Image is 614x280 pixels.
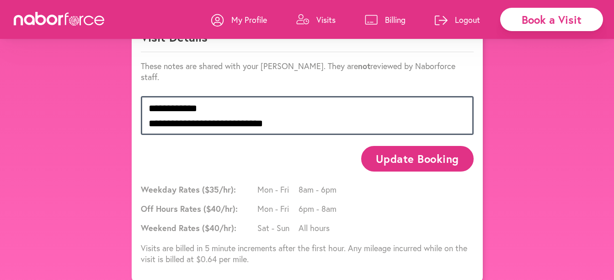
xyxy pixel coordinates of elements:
[299,222,340,233] span: All hours
[361,146,473,171] button: Update Booking
[435,6,480,33] a: Logout
[141,60,474,82] p: These notes are shared with your [PERSON_NAME]. They are reviewed by Naborforce staff.
[141,203,255,214] span: Off Hours Rates
[202,222,236,233] span: ($ 40 /hr):
[211,6,267,33] a: My Profile
[365,6,406,33] a: Billing
[257,203,299,214] span: Mon - Fri
[203,203,238,214] span: ($ 40 /hr):
[296,6,336,33] a: Visits
[141,184,255,195] span: Weekday Rates
[385,14,406,25] p: Billing
[316,14,336,25] p: Visits
[141,222,255,233] span: Weekend Rates
[500,8,603,31] div: Book a Visit
[358,60,370,71] strong: not
[257,184,299,195] span: Mon - Fri
[141,29,474,52] p: Visit Details
[231,14,267,25] p: My Profile
[299,203,340,214] span: 6pm - 8am
[455,14,480,25] p: Logout
[202,184,236,195] span: ($ 35 /hr):
[299,184,340,195] span: 8am - 6pm
[141,242,474,264] p: Visits are billed in 5 minute increments after the first hour. Any mileage incurred while on the ...
[257,222,299,233] span: Sat - Sun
